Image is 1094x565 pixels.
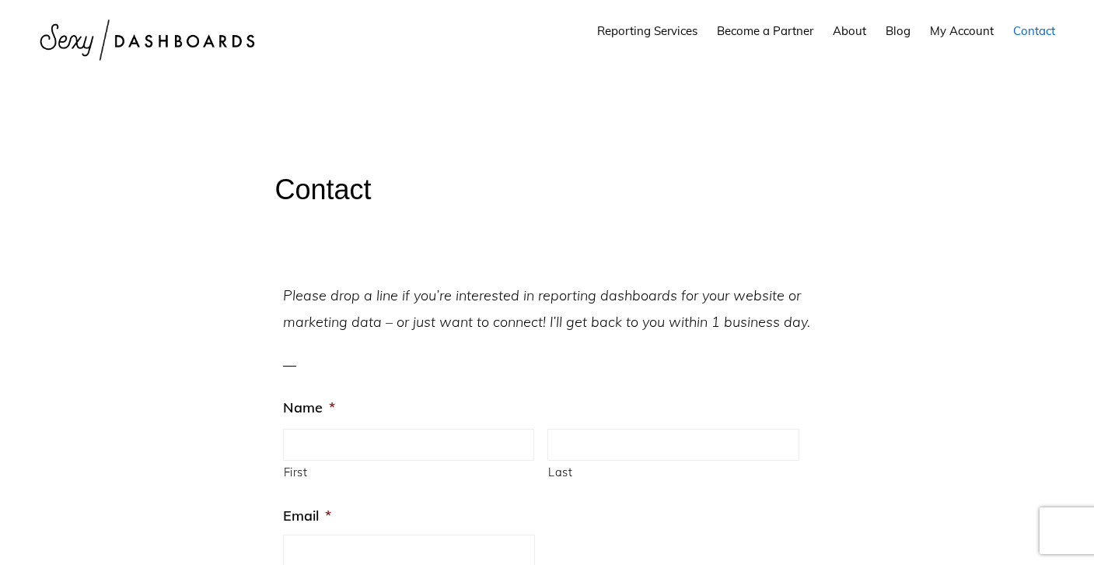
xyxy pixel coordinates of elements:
[878,9,918,52] a: Blog
[930,23,994,38] span: My Account
[886,23,911,38] span: Blog
[589,9,705,52] a: Reporting Services
[709,9,821,52] a: Become a Partner
[825,9,874,52] a: About
[833,23,866,38] span: About
[283,398,335,416] label: Name
[284,461,535,483] label: First
[31,8,264,72] img: Sexy Dashboards
[283,507,331,525] label: Email
[1013,23,1055,38] span: Contact
[597,23,697,38] span: Reporting Services
[589,9,1063,52] nav: Main
[717,23,813,38] span: Become a Partner
[283,286,810,331] em: Please drop a line if you’re interested in reporting dashboards for your website or marketing dat...
[548,461,799,483] label: Last
[922,9,1001,52] a: My Account
[275,173,820,206] h1: Contact
[1005,9,1063,52] a: Contact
